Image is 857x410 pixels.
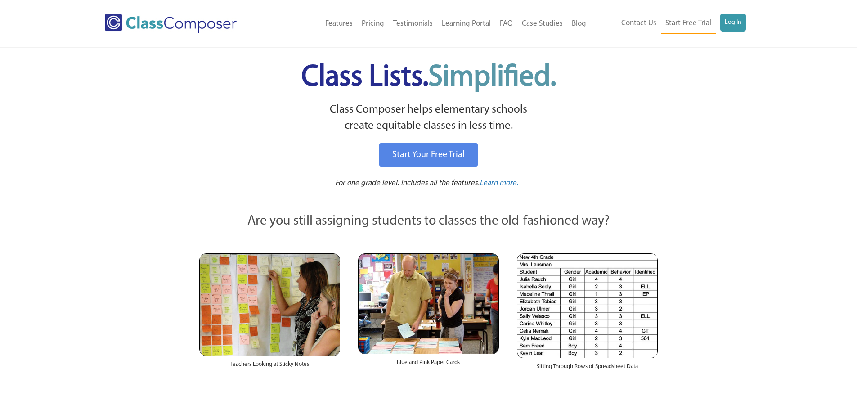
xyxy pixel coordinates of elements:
img: Blue and Pink Paper Cards [358,253,499,354]
a: Log In [720,14,746,32]
span: For one grade level. Includes all the features. [335,179,480,187]
span: Learn more. [480,179,518,187]
a: Testimonials [389,14,437,34]
nav: Header Menu [591,14,746,34]
a: Contact Us [617,14,661,33]
a: Start Your Free Trial [379,143,478,167]
a: FAQ [495,14,517,34]
a: Case Studies [517,14,567,34]
p: Are you still assigning students to classes the old-fashioned way? [199,212,658,231]
a: Features [321,14,357,34]
a: Learn more. [480,178,518,189]
img: Class Composer [105,14,237,33]
span: Simplified. [428,63,556,92]
div: Teachers Looking at Sticky Notes [199,356,340,378]
img: Spreadsheets [517,253,658,358]
img: Teachers Looking at Sticky Notes [199,253,340,356]
a: Blog [567,14,591,34]
div: Blue and Pink Paper Cards [358,354,499,376]
span: Start Your Free Trial [392,150,465,159]
a: Start Free Trial [661,14,716,34]
nav: Header Menu [274,14,591,34]
a: Learning Portal [437,14,495,34]
div: Sifting Through Rows of Spreadsheet Data [517,358,658,380]
a: Pricing [357,14,389,34]
span: Class Lists. [301,63,556,92]
p: Class Composer helps elementary schools create equitable classes in less time. [198,102,660,135]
